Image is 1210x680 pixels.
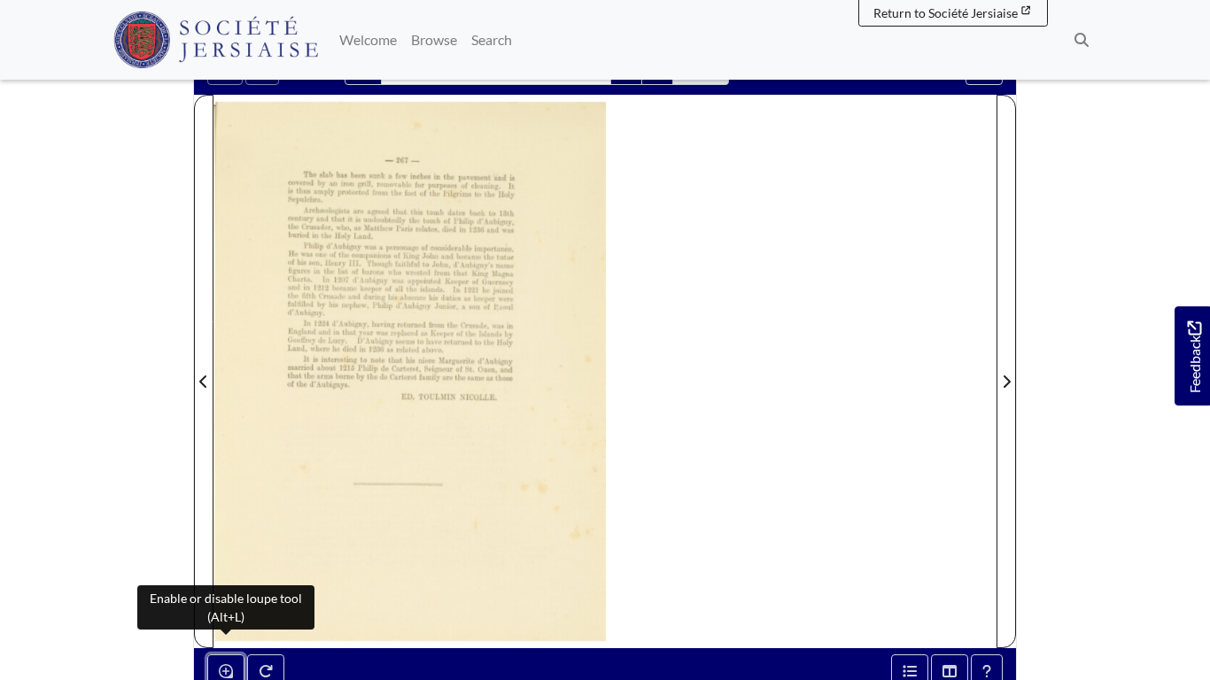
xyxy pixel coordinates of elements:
[997,95,1016,648] button: Next Page
[1183,321,1205,392] span: Feedback
[332,22,404,58] a: Welcome
[137,585,314,630] div: Enable or disable loupe tool (Alt+L)
[194,95,213,648] button: Previous Page
[113,12,318,68] img: Société Jersiaise
[464,22,519,58] a: Search
[113,7,318,73] a: Société Jersiaise logo
[873,5,1018,20] span: Return to Société Jersiaise
[404,22,464,58] a: Browse
[1175,306,1210,406] a: Would you like to provide feedback?
[605,95,997,648] img: The Tomb of Philip d'Aubigny at Jerusalem - page 5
